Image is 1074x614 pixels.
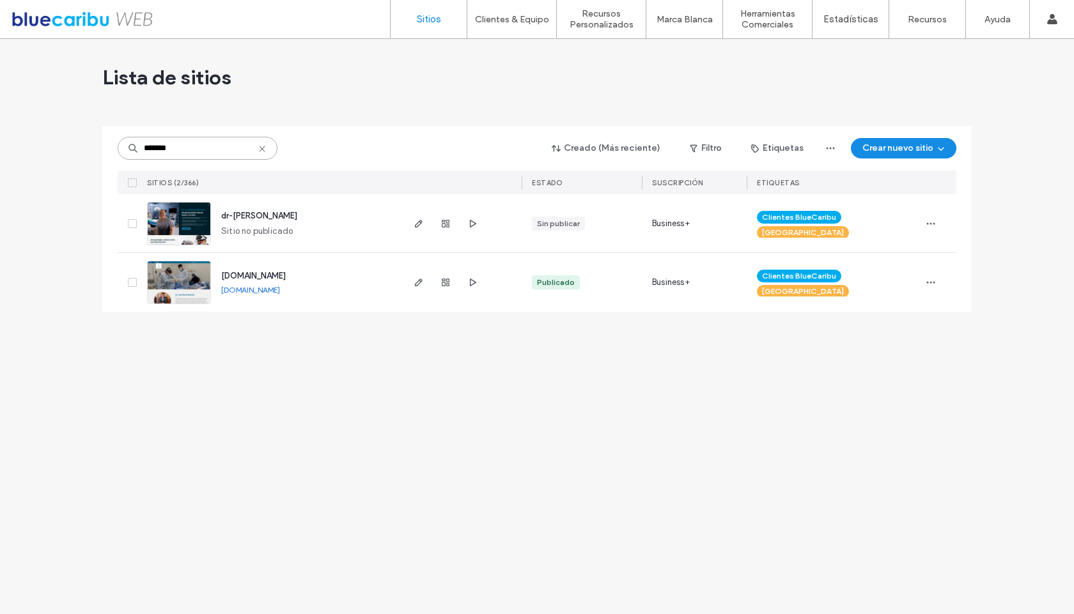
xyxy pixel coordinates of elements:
[221,211,297,220] a: dr-[PERSON_NAME]
[657,14,713,25] label: Marca Blanca
[740,138,815,158] button: Etiquetas
[762,211,836,223] span: Clientes BlueCaribu
[652,217,690,230] span: Business+
[102,65,231,90] span: Lista de sitios
[541,138,672,158] button: Creado (Más reciente)
[762,286,844,297] span: [GEOGRAPHIC_DATA]
[27,9,63,20] span: Ayuda
[908,14,947,25] label: Recursos
[823,13,878,25] label: Estadísticas
[851,138,956,158] button: Crear nuevo sitio
[762,227,844,238] span: [GEOGRAPHIC_DATA]
[221,225,293,238] span: Sitio no publicado
[762,270,836,282] span: Clientes BlueCaribu
[757,178,800,187] span: ETIQUETAS
[537,218,580,229] div: Sin publicar
[532,178,563,187] span: ESTADO
[677,138,735,158] button: Filtro
[557,8,646,30] label: Recursos Personalizados
[417,13,441,25] label: Sitios
[147,178,199,187] span: SITIOS (2/366)
[652,178,703,187] span: Suscripción
[652,276,690,289] span: Business+
[723,8,812,30] label: Herramientas Comerciales
[537,277,575,288] div: Publicado
[221,271,286,280] a: [DOMAIN_NAME]
[221,285,280,295] a: [DOMAIN_NAME]
[475,14,549,25] label: Clientes & Equipo
[984,14,1011,25] label: Ayuda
